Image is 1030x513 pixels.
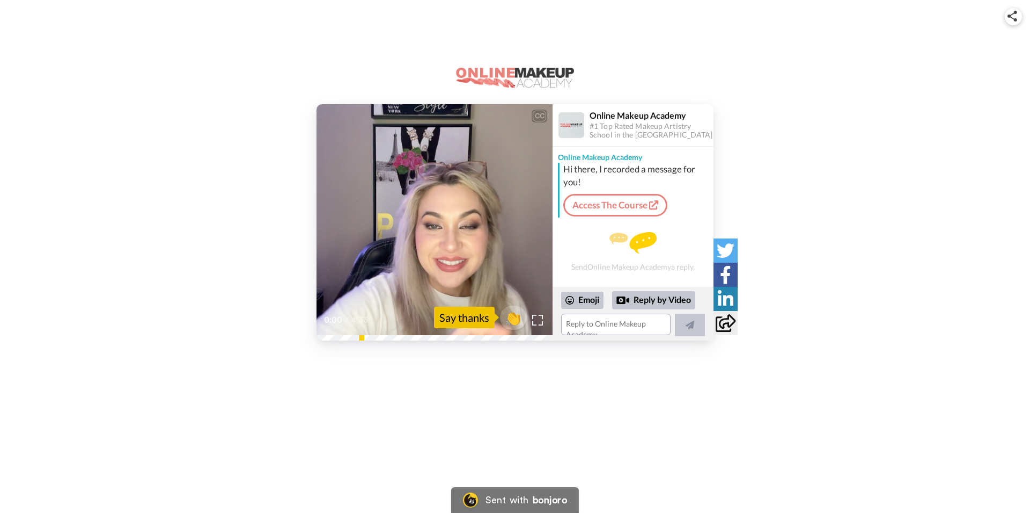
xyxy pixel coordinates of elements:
[563,194,667,216] a: Access The Course
[345,314,349,327] span: /
[558,112,584,138] img: Profile Image
[563,163,711,189] div: Hi there, I recorded a message for you!
[590,122,713,140] div: #1 Top Rated Makeup Artistry School in the [GEOGRAPHIC_DATA]
[500,309,527,326] span: 👏
[434,307,495,328] div: Say thanks
[561,292,604,309] div: Emoji
[609,232,657,254] img: message.svg
[612,291,695,309] div: Reply by Video
[616,294,629,307] div: Reply by Video
[590,110,713,120] div: Online Makeup Academy
[500,306,527,330] button: 👏
[1007,11,1017,21] img: ic_share.svg
[456,68,574,88] img: logo
[553,147,713,163] div: Online Makeup Academy
[351,314,370,327] span: 4:33
[324,314,343,327] span: 0:00
[553,222,713,281] div: Send Online Makeup Academy a reply.
[533,111,546,121] div: CC
[532,315,543,326] img: Full screen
